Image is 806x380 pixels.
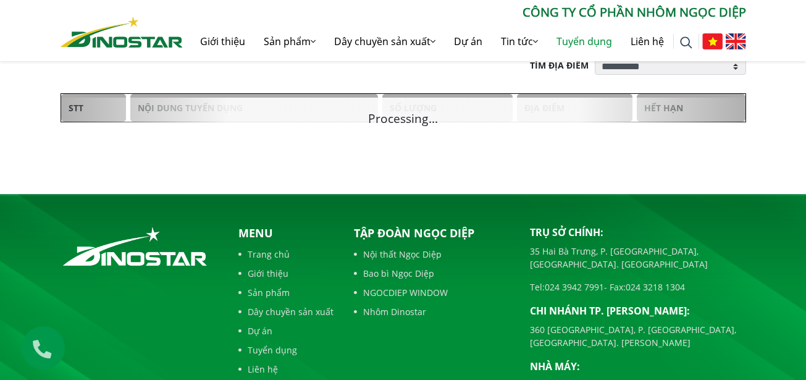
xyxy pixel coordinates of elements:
[530,59,595,72] p: Tìm địa điểm
[238,344,334,357] a: Tuyển dụng
[702,33,723,49] img: Tiếng Việt
[183,3,746,22] p: CÔNG TY CỔ PHẦN NHÔM NGỌC DIỆP
[530,245,746,271] p: 35 Hai Bà Trưng, P. [GEOGRAPHIC_DATA], [GEOGRAPHIC_DATA]. [GEOGRAPHIC_DATA]
[530,281,746,293] p: Tel: - Fax:
[637,94,745,122] span: Hết hạn
[238,363,334,376] a: Liên hệ
[238,324,334,337] a: Dự án
[492,22,547,61] a: Tin tức
[354,248,511,261] a: Nội thất Ngọc Diệp
[517,94,632,122] span: Địa điểm
[130,94,378,122] span: Nội dung tuyển dụng
[445,22,492,61] a: Dự án
[51,98,755,122] div: Processing...
[621,22,673,61] a: Liên hệ
[238,248,334,261] a: Trang chủ
[530,225,746,240] p: Trụ sở chính:
[61,17,183,48] img: Nhôm Dinostar
[382,94,513,122] span: Số lượng
[238,267,334,280] a: Giới thiệu
[530,323,746,349] p: 360 [GEOGRAPHIC_DATA], P. [GEOGRAPHIC_DATA], [GEOGRAPHIC_DATA]. [PERSON_NAME]
[254,22,325,61] a: Sản phẩm
[626,281,685,293] a: 024 3218 1304
[530,359,746,374] p: Nhà máy:
[325,22,445,61] a: Dây chuyền sản xuất
[238,225,334,242] p: Menu
[61,225,209,268] img: logo_footer
[61,94,126,122] span: STT
[238,286,334,299] a: Sản phẩm
[680,36,692,49] img: search
[354,305,511,318] a: Nhôm Dinostar
[530,303,746,318] p: Chi nhánh TP. [PERSON_NAME]:
[726,33,746,49] img: English
[191,22,254,61] a: Giới thiệu
[354,286,511,299] a: NGOCDIEP WINDOW
[354,267,511,280] a: Bao bì Ngọc Diệp
[547,22,621,61] a: Tuyển dụng
[545,281,604,293] a: 024 3942 7991
[354,225,511,242] p: Tập đoàn Ngọc Diệp
[238,305,334,318] a: Dây chuyền sản xuất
